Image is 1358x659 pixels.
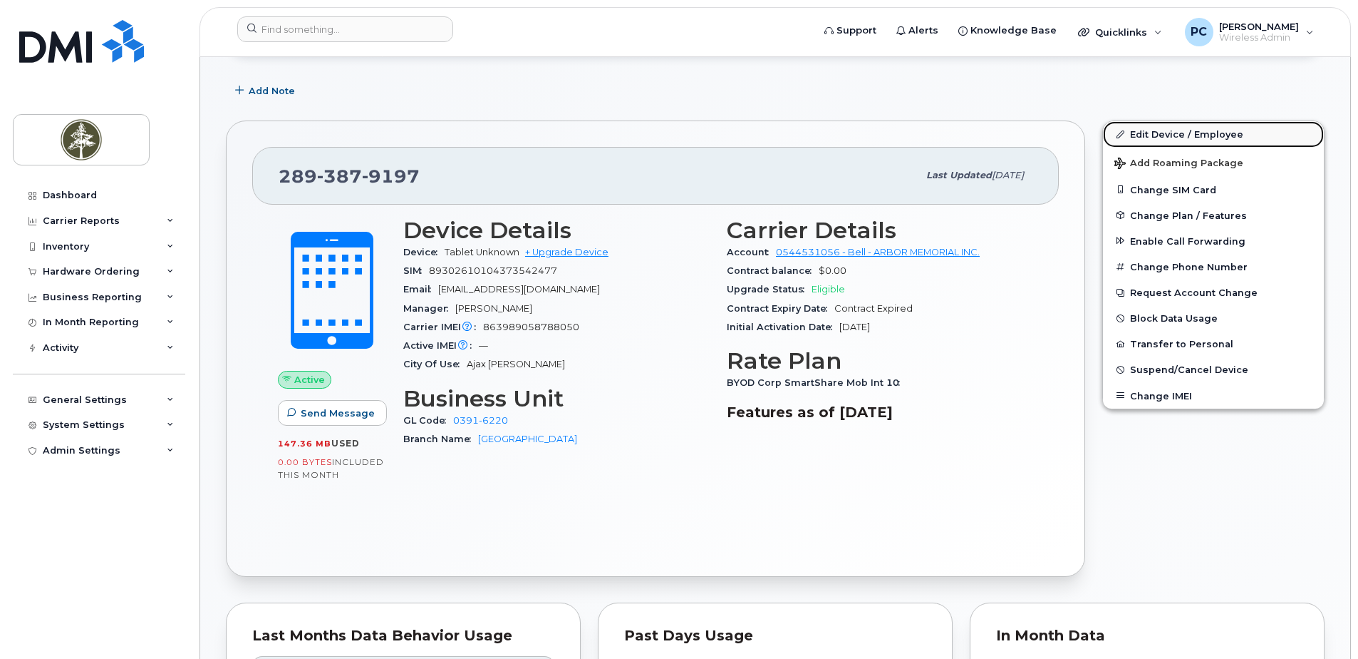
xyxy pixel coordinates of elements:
span: Change Plan / Features [1130,210,1247,220]
span: [EMAIL_ADDRESS][DOMAIN_NAME] [438,284,600,295]
span: City Of Use [403,359,467,369]
span: Contract Expiry Date [727,303,834,314]
button: Add Note [226,78,307,103]
button: Change Plan / Features [1103,203,1324,228]
div: In Month Data [996,629,1298,643]
span: Wireless Admin [1219,32,1299,44]
span: Tablet Unknown [445,247,519,257]
span: Branch Name [403,434,478,444]
span: 289 [279,165,420,187]
span: Device [403,247,445,257]
span: Email [403,284,438,295]
div: Last Months Data Behavior Usage [252,629,554,643]
span: included this month [278,456,384,480]
span: Carrier IMEI [403,322,483,332]
button: Add Roaming Package [1103,148,1324,177]
span: Add Roaming Package [1114,158,1243,171]
input: Find something... [237,16,453,42]
span: Knowledge Base [970,24,1057,38]
span: Ajax [PERSON_NAME] [467,359,565,369]
a: Alerts [886,16,948,45]
span: 9197 [362,165,420,187]
span: [PERSON_NAME] [455,303,532,314]
button: Change IMEI [1103,383,1324,409]
h3: Features as of [DATE] [727,404,1033,421]
span: 89302610104373542477 [429,265,557,276]
span: — [479,340,488,351]
span: Manager [403,303,455,314]
span: Active [294,373,325,387]
a: [GEOGRAPHIC_DATA] [478,434,577,444]
span: 0.00 Bytes [278,457,332,467]
span: Suspend/Cancel Device [1130,364,1248,375]
span: 387 [317,165,362,187]
span: Send Message [301,407,375,420]
h3: Rate Plan [727,348,1033,374]
span: PC [1191,24,1207,41]
span: GL Code [403,415,453,426]
span: [DATE] [839,322,870,332]
button: Block Data Usage [1103,305,1324,331]
span: Contract balance [727,265,819,276]
span: Add Note [249,84,295,98]
a: + Upgrade Device [525,247,608,257]
span: Support [836,24,876,38]
button: Send Message [278,400,387,426]
span: [DATE] [992,170,1024,180]
a: Edit Device / Employee [1103,121,1324,147]
button: Change Phone Number [1103,254,1324,280]
span: Initial Activation Date [727,322,839,332]
button: Enable Call Forwarding [1103,228,1324,254]
a: 0544531056 - Bell - ARBOR MEMORIAL INC. [776,247,980,257]
h3: Device Details [403,218,710,243]
span: Account [727,247,776,257]
span: Contract Expired [834,303,913,314]
span: Enable Call Forwarding [1130,235,1245,246]
span: BYOD Corp SmartShare Mob Int 10 [727,377,907,388]
span: Last updated [926,170,992,180]
h3: Carrier Details [727,218,1033,243]
h3: Business Unit [403,386,710,412]
span: used [331,438,360,449]
div: Past Days Usage [624,629,926,643]
span: Alerts [908,24,938,38]
a: Knowledge Base [948,16,1067,45]
span: Quicklinks [1095,26,1147,38]
span: 863989058788050 [483,322,579,332]
button: Change SIM Card [1103,177,1324,203]
button: Suspend/Cancel Device [1103,357,1324,382]
span: Active IMEI [403,340,479,351]
span: Upgrade Status [727,284,812,295]
button: Transfer to Personal [1103,331,1324,357]
span: 147.36 MB [278,439,331,449]
span: SIM [403,265,429,276]
a: 0391-6220 [453,415,508,426]
a: Support [814,16,886,45]
button: Request Account Change [1103,280,1324,305]
span: [PERSON_NAME] [1219,21,1299,32]
div: Paulina Cantos [1175,18,1324,46]
span: $0.00 [819,265,846,276]
span: Eligible [812,284,845,295]
div: Quicklinks [1068,18,1172,46]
